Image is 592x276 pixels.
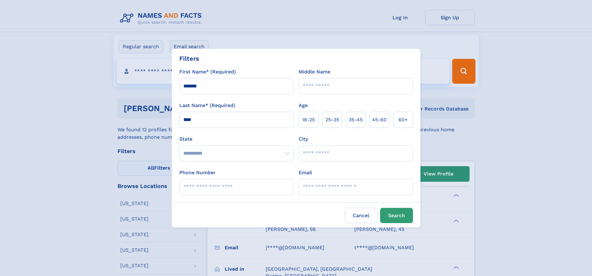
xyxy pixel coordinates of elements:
[179,68,236,76] label: First Name* (Required)
[179,169,216,176] label: Phone Number
[179,54,199,63] div: Filters
[179,102,235,109] label: Last Name* (Required)
[299,135,308,143] label: City
[325,116,339,124] span: 25‑35
[299,68,330,76] label: Middle Name
[179,135,294,143] label: State
[299,169,312,176] label: Email
[302,116,315,124] span: 18‑25
[349,116,363,124] span: 35‑45
[345,208,378,223] label: Cancel
[299,102,308,109] label: Age
[372,116,387,124] span: 45‑60
[398,116,408,124] span: 60+
[380,208,413,223] button: Search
